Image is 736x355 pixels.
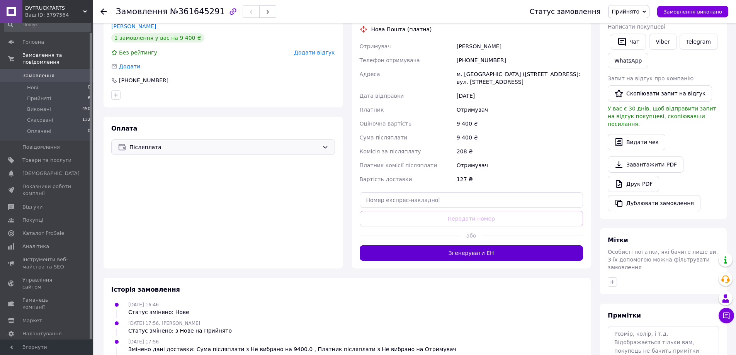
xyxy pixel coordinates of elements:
a: Telegram [680,34,717,50]
span: Платник [360,107,384,113]
span: Покупці [22,217,43,224]
span: [DATE] 16:46 [128,302,159,307]
span: Без рейтингу [119,49,157,56]
span: Дата відправки [360,93,404,99]
div: 208 ₴ [455,144,585,158]
span: Головна [22,39,44,46]
span: Інструменти веб-майстра та SEO [22,256,71,270]
button: Чат з покупцем [719,308,734,323]
span: Товари та послуги [22,157,71,164]
span: 0 [88,128,90,135]
span: Оплачені [27,128,51,135]
span: [DATE] 17:56 [128,339,159,345]
div: 9 400 ₴ [455,131,585,144]
a: Друк PDF [608,176,659,192]
div: [PERSON_NAME] [455,39,585,53]
span: Маркет [22,317,42,324]
span: Оплата [111,125,137,132]
span: Замовлення виконано [663,9,722,15]
span: Каталог ProSale [22,230,64,237]
span: Додати [119,63,140,70]
a: WhatsApp [608,53,648,68]
span: №361645291 [170,7,225,16]
span: Отримувач [360,43,391,49]
span: Налаштування [22,330,62,337]
span: Особисті нотатки, які бачите лише ви. З їх допомогою можна фільтрувати замовлення [608,249,718,270]
span: Замовлення та повідомлення [22,52,93,66]
input: Номер експрес-накладної [360,192,583,208]
a: Завантажити PDF [608,156,683,173]
span: Оціночна вартість [360,121,411,127]
span: Замовлення [116,7,168,16]
button: Скопіювати запит на відгук [608,85,712,102]
span: У вас є 30 днів, щоб відправити запит на відгук покупцеві, скопіювавши посилання. [608,105,716,127]
a: [PERSON_NAME] [111,23,156,29]
span: DVTRUCKPARTS [25,5,83,12]
span: 450 [82,106,90,113]
span: Післяплата [129,143,319,151]
div: Повернутися назад [100,8,107,15]
span: Замовлення [22,72,54,79]
span: Прийняті [27,95,51,102]
span: Відгуки [22,204,42,211]
div: Отримувач [455,103,585,117]
span: Прийнято [612,8,639,15]
span: Адреса [360,71,380,77]
span: Платник комісії післяплати [360,162,437,168]
div: 9 400 ₴ [455,117,585,131]
span: Сума післяплати [360,134,408,141]
button: Згенерувати ЕН [360,245,583,261]
div: [PHONE_NUMBER] [118,76,169,84]
span: Історія замовлення [111,286,180,293]
span: Комісія за післяплату [360,148,421,155]
div: [PHONE_NUMBER] [455,53,585,67]
div: Статус змінено: з Нове на Прийнято [128,327,232,335]
button: Дублювати замовлення [608,195,700,211]
div: Статус замовлення [530,8,601,15]
span: 0 [88,84,90,91]
span: 132 [82,117,90,124]
div: Статус змінено: Нове [128,308,189,316]
span: Написати покупцеві [608,24,665,30]
span: Гаманець компанії [22,297,71,311]
div: Нова Пошта (платна) [369,25,434,33]
div: Ваш ID: 3797564 [25,12,93,19]
span: [DATE] 17:56, [PERSON_NAME] [128,321,200,326]
button: Видати чек [608,134,665,150]
div: [DATE] [455,89,585,103]
div: м. [GEOGRAPHIC_DATA] ([STREET_ADDRESS]: вул. [STREET_ADDRESS] [455,67,585,89]
div: Отримувач [455,158,585,172]
button: Чат [611,34,646,50]
span: Примітки [608,312,641,319]
span: [DEMOGRAPHIC_DATA] [22,170,80,177]
span: Телефон отримувача [360,57,420,63]
span: Скасовані [27,117,53,124]
span: Управління сайтом [22,277,71,290]
span: Виконані [27,106,51,113]
span: Запит на відгук про компанію [608,75,694,82]
span: Нові [27,84,38,91]
span: Показники роботи компанії [22,183,71,197]
span: Повідомлення [22,144,60,151]
button: Замовлення виконано [657,6,728,17]
span: Аналітика [22,243,49,250]
span: або [460,232,483,239]
a: Viber [649,34,676,50]
span: Мітки [608,236,628,244]
span: Вартість доставки [360,176,412,182]
span: 6 [88,95,90,102]
div: 1 замовлення у вас на 9 400 ₴ [111,33,204,42]
input: Пошук [4,18,91,32]
div: Змінено дані доставки: Сума післяплати з Не вибрано на 9400.0 , Платник післяплати з Не вибрано н... [128,345,456,353]
div: 127 ₴ [455,172,585,186]
span: Додати відгук [294,49,335,56]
